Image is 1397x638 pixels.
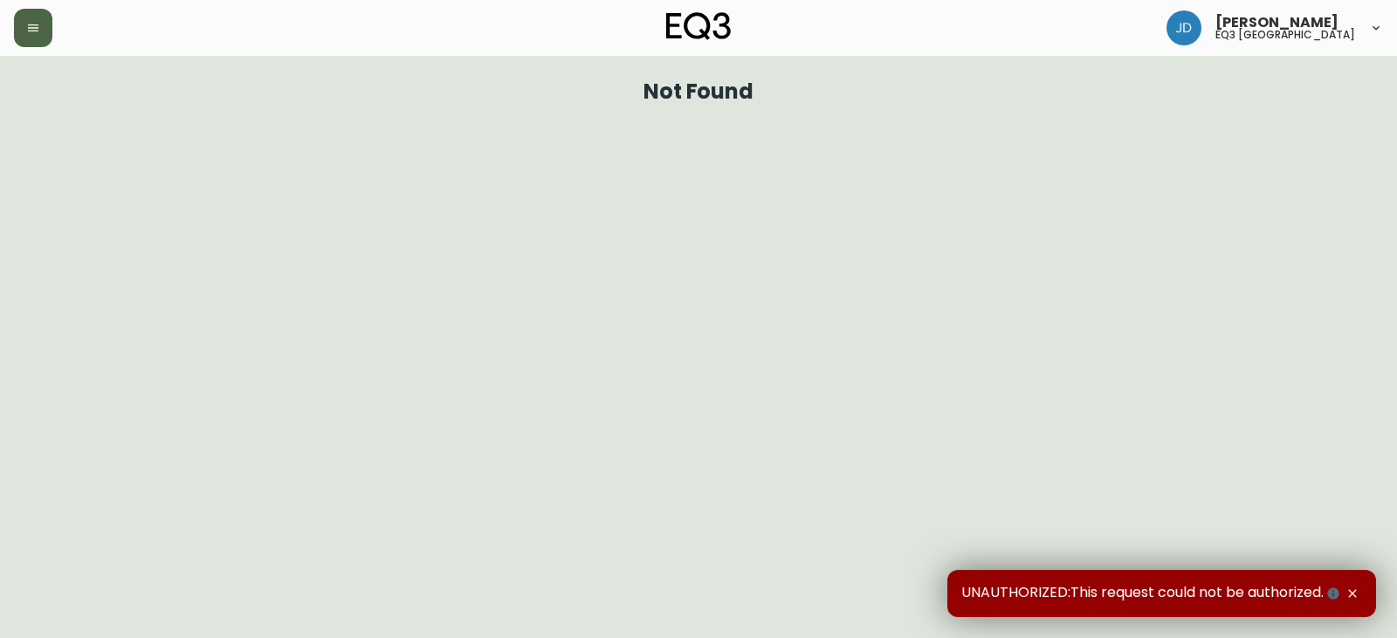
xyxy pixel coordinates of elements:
[1215,16,1339,30] span: [PERSON_NAME]
[1166,10,1201,45] img: 7c567ac048721f22e158fd313f7f0981
[1215,30,1355,40] h5: eq3 [GEOGRAPHIC_DATA]
[666,12,731,40] img: logo
[643,84,754,99] h1: Not Found
[961,584,1343,603] span: UNAUTHORIZED:This request could not be authorized.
